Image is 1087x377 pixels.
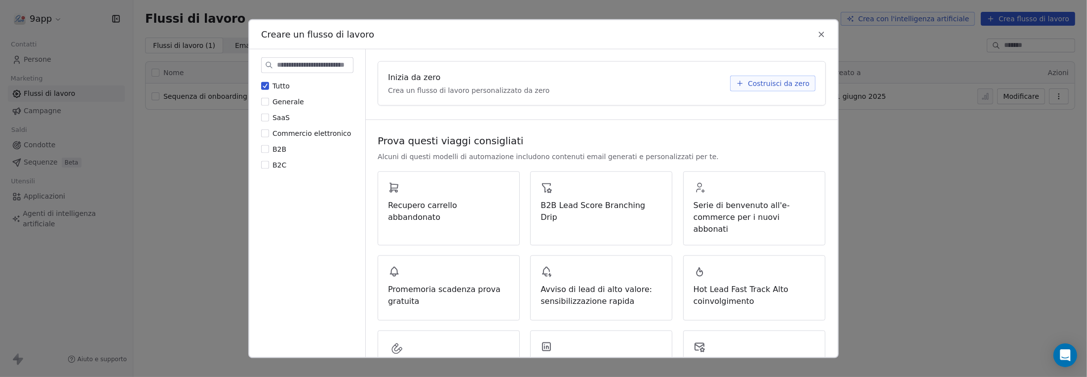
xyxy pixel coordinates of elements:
font: Recupero carrello abbandonato [388,200,457,221]
font: Avviso di lead di alto valore: sensibilizzazione rapida [541,284,652,305]
font: Costruisci da zero [748,79,810,87]
button: Costruisci da zero [730,75,815,91]
button: SaaS [261,112,269,122]
font: Hot Lead Fast Track Alto coinvolgimento [694,284,788,305]
button: B2B [261,144,269,154]
font: B2B Lead Score Branching Drip [541,200,645,221]
button: B2C [261,160,269,169]
font: Inizia da zero [388,72,440,82]
font: B2C [272,161,286,168]
font: Commercio elettronico [272,129,351,137]
font: Crea un flusso di lavoro personalizzato da zero [388,86,549,94]
button: Tutto [261,81,269,90]
font: Prova questi viaggi consigliati [378,134,523,146]
font: B2B [272,145,286,153]
font: Serie di benvenuto all'e-commerce per i nuovi abbonati [694,200,790,233]
div: Apri Intercom Messenger [1053,343,1077,367]
font: Generale [272,97,304,105]
font: Promemoria scadenza prova gratuita [388,284,501,305]
font: Tutto [272,82,290,89]
button: Generale [261,96,269,106]
font: Alcuni di questi modelli di automazione includono contenuti email generati e personalizzati per te. [378,152,719,160]
font: SaaS [272,113,290,121]
button: Commercio elettronico [261,128,269,138]
font: Creare un flusso di lavoro [261,29,374,39]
